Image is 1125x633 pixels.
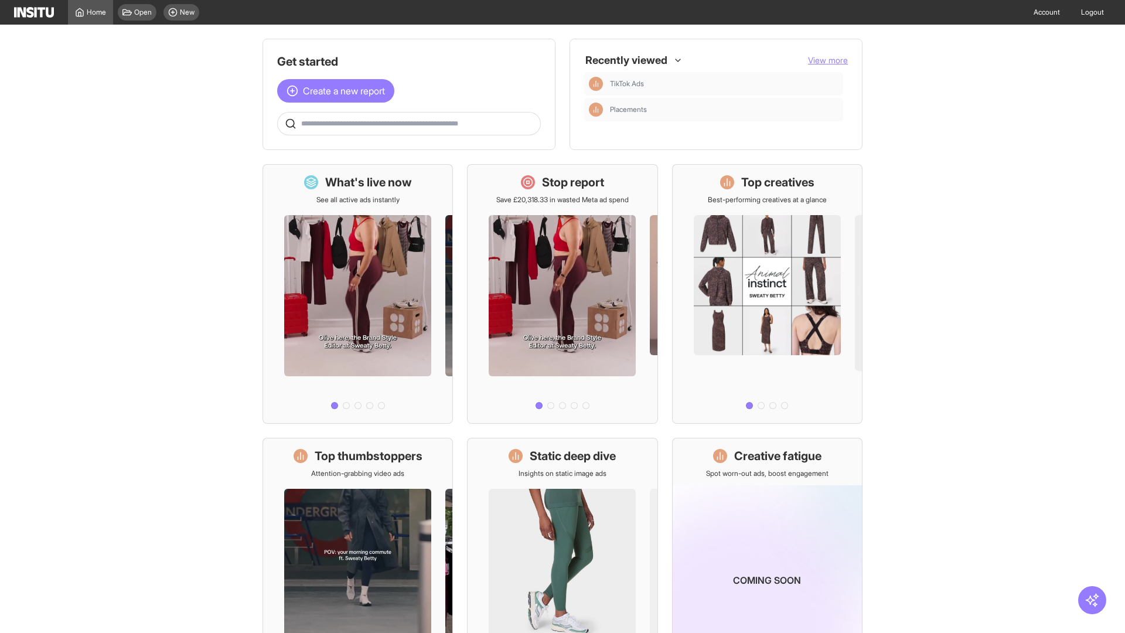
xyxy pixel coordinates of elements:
span: Placements [610,105,838,114]
span: Home [87,8,106,17]
h1: Get started [277,53,541,70]
span: Create a new report [303,84,385,98]
a: What's live nowSee all active ads instantly [262,164,453,424]
img: Logo [14,7,54,18]
span: TikTok Ads [610,79,644,89]
a: Top creativesBest-performing creatives at a glance [672,164,862,424]
span: TikTok Ads [610,79,838,89]
p: Insights on static image ads [519,469,606,478]
div: Insights [589,77,603,91]
button: Create a new report [277,79,394,103]
p: Best-performing creatives at a glance [708,195,827,205]
h1: Static deep dive [530,448,616,464]
div: Insights [589,103,603,117]
p: Save £20,318.33 in wasted Meta ad spend [496,195,629,205]
span: View more [808,55,848,65]
h1: Top thumbstoppers [315,448,422,464]
span: Open [134,8,152,17]
h1: Top creatives [741,174,814,190]
h1: What's live now [325,174,412,190]
h1: Stop report [542,174,604,190]
a: Stop reportSave £20,318.33 in wasted Meta ad spend [467,164,657,424]
span: Placements [610,105,647,114]
span: New [180,8,195,17]
p: Attention-grabbing video ads [311,469,404,478]
button: View more [808,55,848,66]
p: See all active ads instantly [316,195,400,205]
